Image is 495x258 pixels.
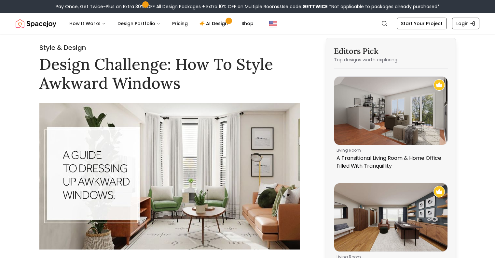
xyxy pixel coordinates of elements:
div: Pay Once, Get Twice-Plus an Extra 30% OFF All Design Packages + Extra 10% OFF on Multiple Rooms. [56,3,440,10]
a: AI Design [194,17,235,30]
a: Shop [236,17,259,30]
img: Spacejoy Logo [16,17,56,30]
img: Recommended Spacejoy Design - Home Office: Modern with Storage Solutions [433,186,445,197]
a: Start Your Project [397,18,447,29]
h1: Design Challenge: How To Style Awkward Windows [39,55,309,92]
p: living room [337,148,443,153]
img: A Transitional Living Room & Home Office Filled With Tranquillity [334,77,447,145]
nav: Main [64,17,259,30]
b: GETTWICE [302,3,328,10]
img: Home Office: Modern with Storage Solutions [334,183,447,251]
img: United States [269,20,277,27]
nav: Global [16,13,479,34]
a: Spacejoy [16,17,56,30]
span: *Not applicable to packages already purchased* [328,3,440,10]
a: Login [452,18,479,29]
span: Use code: [280,3,328,10]
button: How It Works [64,17,111,30]
a: Pricing [167,17,193,30]
p: A Transitional Living Room & Home Office Filled With Tranquillity [337,154,443,170]
a: A Transitional Living Room & Home Office Filled With TranquillityRecommended Spacejoy Design - A ... [334,76,448,173]
p: Top designs worth exploring [334,56,448,63]
h3: Editors Pick [334,46,448,56]
h2: Style & Design [39,43,309,52]
button: Design Portfolio [112,17,166,30]
img: Recommended Spacejoy Design - A Transitional Living Room & Home Office Filled With Tranquillity [433,79,445,91]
